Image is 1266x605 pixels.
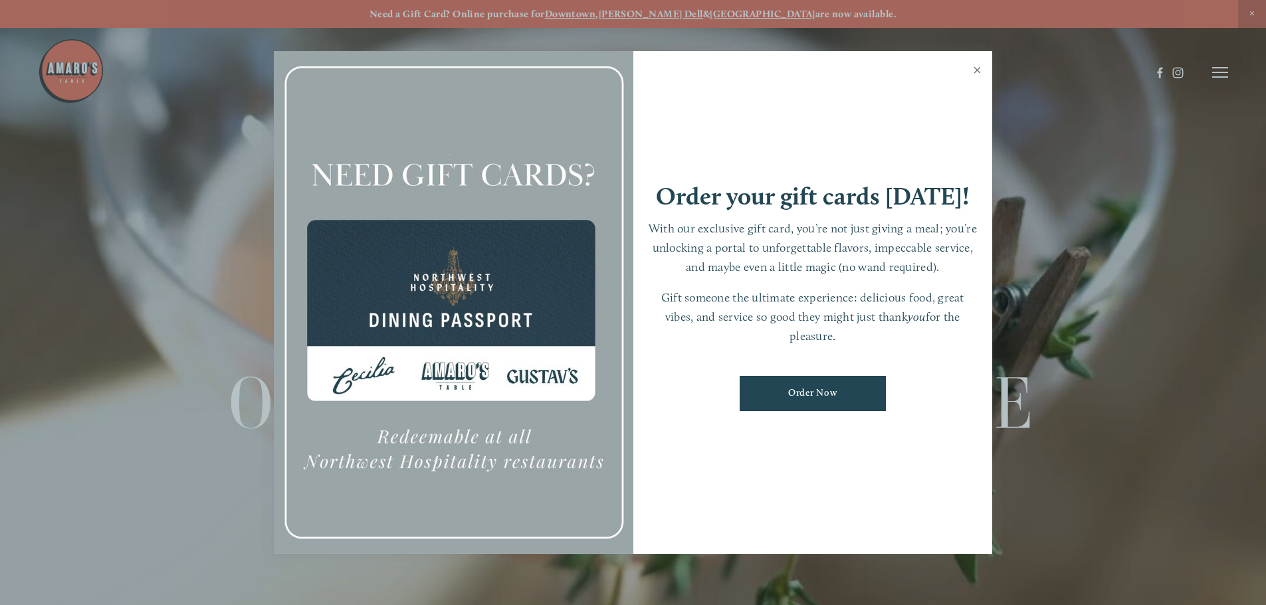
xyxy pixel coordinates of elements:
a: Close [964,53,990,90]
h1: Order your gift cards [DATE]! [656,184,970,209]
p: Gift someone the ultimate experience: delicious food, great vibes, and service so good they might... [647,288,980,345]
p: With our exclusive gift card, you’re not just giving a meal; you’re unlocking a portal to unforge... [647,219,980,276]
a: Order Now [740,376,886,411]
em: you [908,309,926,323]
